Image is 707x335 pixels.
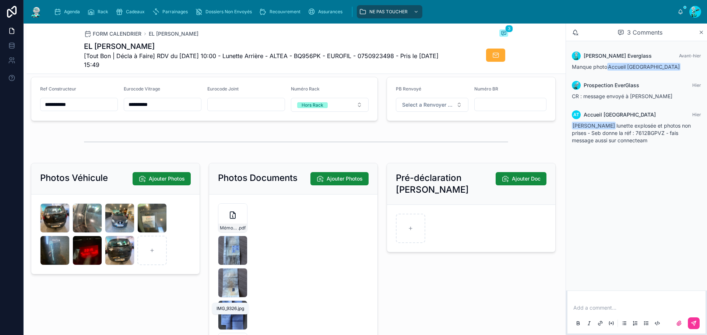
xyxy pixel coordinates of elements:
[584,82,639,89] span: Prospection EverGlass
[692,82,701,88] span: Hier
[238,225,246,231] span: .pdf
[679,53,701,58] span: Avant-hier
[505,25,513,32] span: 3
[40,172,108,184] h2: Photos Véhicule
[149,175,185,182] span: Ajouter Photos
[499,29,508,38] button: 3
[124,86,160,92] span: Eurocode Vitrage
[496,172,546,185] button: Ajouter Doc
[270,9,300,15] span: Recouvrement
[93,30,141,38] span: FORM CALENDRIER
[113,5,150,18] a: Cadeaux
[257,5,306,18] a: Recouvrement
[318,9,342,15] span: Assurances
[49,4,678,20] div: scrollable content
[327,175,363,182] span: Ajouter Photos
[149,30,198,38] a: EL [PERSON_NAME]
[402,101,453,108] span: Select a Renvoyer Vitrage
[584,111,656,118] span: Accueil [GEOGRAPHIC_DATA]
[217,306,244,311] div: IMG_9326.jpg
[357,5,422,18] a: NE PAS TOUCHER
[205,9,252,15] span: Dossiers Non Envoyés
[126,9,145,15] span: Cadeaux
[218,172,298,184] h2: Photos Documents
[29,6,43,18] img: App logo
[306,5,348,18] a: Assurances
[474,86,498,92] span: Numéro BR
[291,86,320,92] span: Numéro Rack
[85,5,113,18] a: Rack
[369,9,408,15] span: NE PAS TOUCHER
[572,122,691,143] span: lunette explosée et photos non prises - Seb donne la réf : 7612BGPVZ - fais message aussi sur con...
[84,51,453,69] span: [Tout Bon | Décla à Faire] RDV du [DATE] 10:00 - Lunette Arrière - ALTEA - BQ956PK - EUROFIL - 07...
[692,112,701,117] span: Hier
[84,41,453,51] h1: EL [PERSON_NAME]
[396,172,496,196] h2: Pré-déclaration [PERSON_NAME]
[64,9,80,15] span: Agenda
[310,172,369,185] button: Ajouter Photos
[572,122,616,129] span: [PERSON_NAME]
[607,63,680,71] span: Accueil [GEOGRAPHIC_DATA]
[572,93,672,99] span: CR : message envoyé à [PERSON_NAME]
[98,9,108,15] span: Rack
[396,98,468,112] button: Select Button
[40,86,76,92] span: Ref Constructeur
[52,5,85,18] a: Agenda
[291,98,369,112] button: Select Button
[207,86,239,92] span: Eurocode Joint
[302,102,323,108] div: Hors Rack
[162,9,188,15] span: Parrainages
[133,172,191,185] button: Ajouter Photos
[572,64,681,70] span: Manque photo
[150,5,193,18] a: Parrainages
[193,5,257,18] a: Dossiers Non Envoyés
[512,175,541,182] span: Ajouter Doc
[396,86,421,92] span: PB Renvoyé
[84,30,141,38] a: FORM CALENDRIER
[573,112,579,118] span: AT
[627,28,662,37] span: 3 Comments
[220,225,238,231] span: Mémo-véhicule-assuré-(27)
[584,52,652,60] span: [PERSON_NAME] Everglass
